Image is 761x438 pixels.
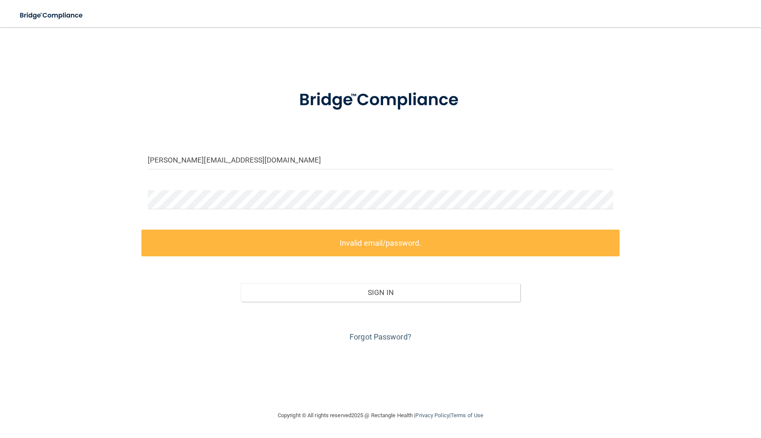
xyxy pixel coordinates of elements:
a: Privacy Policy [415,412,449,418]
input: Email [148,150,613,169]
a: Forgot Password? [349,332,412,341]
div: Copyright © All rights reserved 2025 @ Rectangle Health | | [225,402,536,429]
img: bridge_compliance_login_screen.278c3ca4.svg [13,7,91,24]
button: Sign In [241,283,520,302]
img: bridge_compliance_login_screen.278c3ca4.svg [282,78,479,122]
label: Invalid email/password. [141,230,620,256]
a: Terms of Use [451,412,483,418]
